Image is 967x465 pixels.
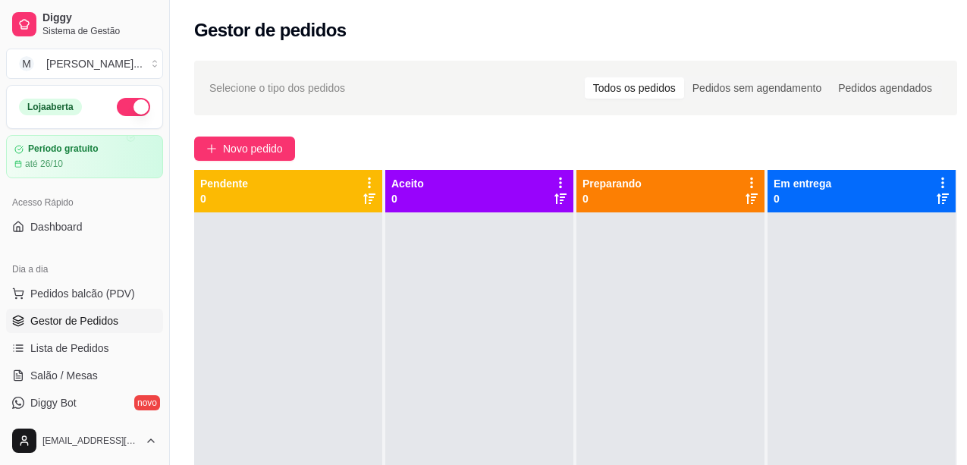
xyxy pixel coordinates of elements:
a: Diggy Botnovo [6,391,163,415]
button: Alterar Status [117,98,150,116]
div: Pedidos agendados [830,77,940,99]
span: M [19,56,34,71]
span: Novo pedido [223,140,283,157]
a: Período gratuitoaté 26/10 [6,135,163,178]
p: Pendente [200,176,248,191]
a: DiggySistema de Gestão [6,6,163,42]
button: Pedidos balcão (PDV) [6,281,163,306]
span: [EMAIL_ADDRESS][DOMAIN_NAME] [42,435,139,447]
span: Diggy Bot [30,395,77,410]
p: 0 [582,191,642,206]
a: Salão / Mesas [6,363,163,388]
span: Selecione o tipo dos pedidos [209,80,345,96]
span: Sistema de Gestão [42,25,157,37]
p: Em entrega [774,176,831,191]
button: [EMAIL_ADDRESS][DOMAIN_NAME] [6,423,163,459]
span: Lista de Pedidos [30,341,109,356]
span: plus [206,143,217,154]
div: Acesso Rápido [6,190,163,215]
h2: Gestor de pedidos [194,18,347,42]
span: Gestor de Pedidos [30,313,118,328]
div: Todos os pedidos [585,77,684,99]
span: Pedidos balcão (PDV) [30,286,135,301]
span: Dashboard [30,219,83,234]
p: 0 [774,191,831,206]
article: Período gratuito [28,143,99,155]
div: [PERSON_NAME] ... [46,56,143,71]
button: Novo pedido [194,137,295,161]
p: 0 [391,191,424,206]
div: Dia a dia [6,257,163,281]
p: 0 [200,191,248,206]
span: Salão / Mesas [30,368,98,383]
span: Diggy [42,11,157,25]
div: Loja aberta [19,99,82,115]
a: Lista de Pedidos [6,336,163,360]
button: Select a team [6,49,163,79]
article: até 26/10 [25,158,63,170]
p: Aceito [391,176,424,191]
p: Preparando [582,176,642,191]
a: Dashboard [6,215,163,239]
div: Pedidos sem agendamento [684,77,830,99]
a: Gestor de Pedidos [6,309,163,333]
